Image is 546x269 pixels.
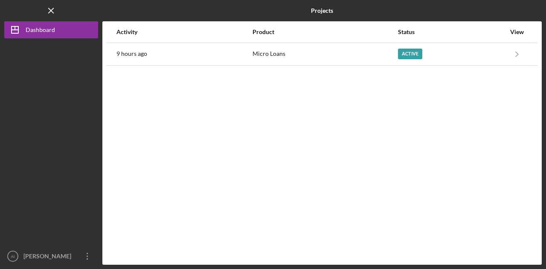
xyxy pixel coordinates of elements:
time: 2025-09-04 03:28 [116,50,147,57]
button: AI[PERSON_NAME] [4,248,98,265]
div: Status [398,29,505,35]
div: Dashboard [26,21,55,40]
div: [PERSON_NAME] [21,248,77,267]
button: Dashboard [4,21,98,38]
div: Product [253,29,397,35]
div: Micro Loans [253,43,397,65]
div: Activity [116,29,252,35]
text: AI [11,254,15,259]
b: Projects [311,7,333,14]
div: Active [398,49,422,59]
div: View [506,29,528,35]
